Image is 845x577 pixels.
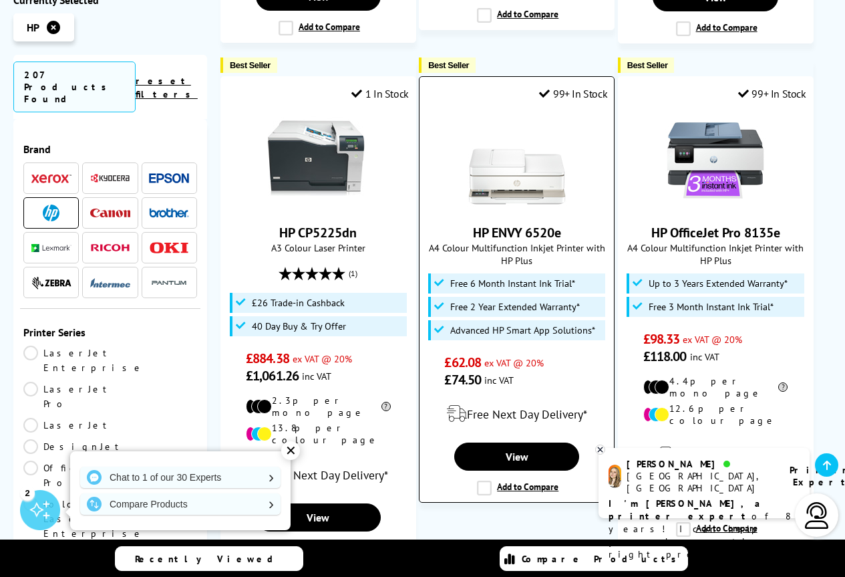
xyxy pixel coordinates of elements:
span: 207 Products Found [13,62,136,112]
span: £74.50 [444,371,481,388]
a: DesignJet [23,439,125,454]
span: Free 2 Year Extended Warranty* [450,302,580,312]
a: View [454,443,579,471]
a: Kyocera [90,170,130,187]
span: 40 Day Buy & Try Offer [252,321,346,332]
span: ex VAT @ 20% [484,356,544,369]
span: Printer Series [23,326,197,339]
span: Compare Products [522,553,683,565]
a: LaserJet Pro [23,382,113,411]
button: Best Seller [419,57,476,73]
div: modal_delivery [228,456,409,493]
div: 99+ In Stock [539,87,607,100]
span: Free 3 Month Instant Ink Trial* [649,302,774,312]
div: modal_delivery [625,437,806,474]
span: £98.33 [643,330,680,348]
div: 1 In Stock [351,87,409,100]
label: Add to Compare [676,21,757,36]
img: Lexmark [31,244,71,252]
a: HP CP5225dn [279,224,357,241]
a: OKI [149,239,189,256]
img: HP OfficeJet Pro 8135e [665,110,766,211]
a: Compare Products [500,546,688,571]
span: Free 6 Month Instant Ink Trial* [450,278,575,289]
img: HP [43,205,59,221]
li: 4.4p per mono page [643,375,788,399]
label: Add to Compare [279,21,360,35]
a: Chat to 1 of our 30 Experts [80,467,281,488]
span: (1) [349,261,357,286]
span: Best Seller [428,60,469,70]
img: Canon [90,209,130,217]
label: Add to Compare [477,8,558,23]
li: 12.6p per colour page [643,402,788,427]
span: inc VAT [484,374,514,386]
div: 2 [20,485,35,500]
div: [GEOGRAPHIC_DATA], [GEOGRAPHIC_DATA] [627,470,773,494]
img: Intermec [90,278,130,287]
span: Recently Viewed [135,553,287,565]
a: Epson [149,170,189,187]
a: HP CP5225dn [268,200,368,213]
span: £62.08 [444,354,481,371]
a: LaserJet Enterprise [23,346,144,375]
img: user-headset-light.svg [804,502,830,529]
li: 2.3p per mono page [246,394,391,419]
a: Intermec [90,274,130,291]
span: Best Seller [230,60,271,70]
a: Compare Products [80,493,281,515]
label: Add to Compare [477,481,558,495]
a: OfficeJet Pro [23,461,114,490]
a: Pantum [149,274,189,291]
span: A4 Colour Multifunction Inkjet Printer with HP Plus [426,241,607,267]
img: HP ENVY 6520e [467,110,567,211]
span: Brand [23,142,197,156]
span: £1,061.26 [246,367,299,384]
span: Best Seller [627,60,668,70]
img: Brother [149,208,189,217]
div: ✕ [281,441,300,460]
span: HP [27,21,39,34]
span: inc VAT [302,370,331,382]
img: Pantum [149,275,189,291]
div: [PERSON_NAME] [627,458,773,470]
span: inc VAT [690,350,719,363]
span: ex VAT @ 20% [293,352,352,365]
img: amy-livechat.png [609,465,621,488]
div: modal_delivery [426,395,607,433]
img: OKI [149,242,189,253]
button: Best Seller [220,57,277,73]
a: Ricoh [90,239,130,256]
a: LaserJet [23,418,113,433]
span: Up to 3 Years Extended Warranty* [649,278,788,289]
li: 13.8p per colour page [246,422,391,446]
a: Canon [90,205,130,221]
a: View [256,503,381,532]
a: HP ENVY 6520e [473,224,561,241]
a: HP ENVY 6520e [467,200,567,213]
a: Zebra [31,274,71,291]
img: Ricoh [90,244,130,251]
div: 99+ In Stock [738,87,806,100]
img: Epson [149,173,189,183]
span: ex VAT @ 20% [683,333,742,346]
a: Brother [149,205,189,221]
b: I'm [PERSON_NAME], a printer expert [609,497,764,522]
a: HP [31,205,71,221]
span: A3 Colour Laser Printer [228,241,409,254]
img: Kyocera [90,173,130,183]
a: Xerox [31,170,71,187]
button: Best Seller [618,57,675,73]
a: Lexmark [31,239,71,256]
span: £26 Trade-in Cashback [252,298,345,308]
a: HP OfficeJet Pro 8135e [651,224,780,241]
img: HP CP5225dn [268,110,368,211]
span: Advanced HP Smart App Solutions* [450,325,595,336]
a: HP OfficeJet Pro 8135e [665,200,766,213]
span: £118.00 [643,348,687,365]
img: Zebra [31,276,71,290]
span: A4 Colour Multifunction Inkjet Printer with HP Plus [625,241,806,267]
a: Recently Viewed [115,546,303,571]
a: reset filters [136,75,198,100]
p: of 8 years! I can help you choose the right product [609,497,800,561]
